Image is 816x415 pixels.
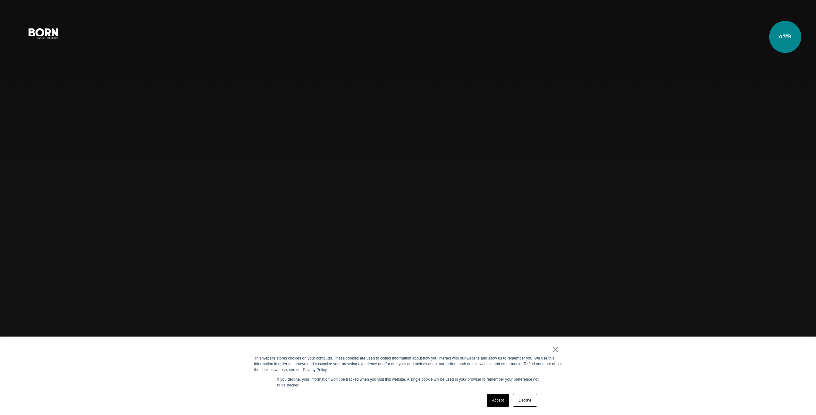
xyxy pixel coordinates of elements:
[487,394,509,407] a: Accept
[513,394,537,407] a: Decline
[552,346,559,352] a: ×
[779,26,794,40] button: Open
[254,355,562,373] div: This website stores cookies on your computer. These cookies are used to collect information about...
[277,377,539,388] p: If you decline, your information won’t be tracked when you visit this website. A single cookie wi...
